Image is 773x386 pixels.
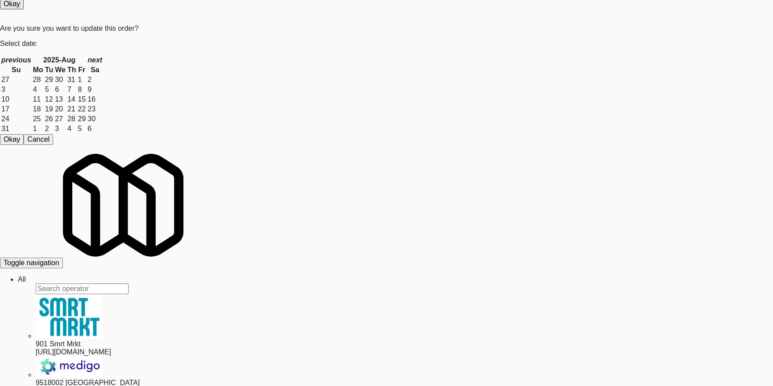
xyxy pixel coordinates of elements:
td: 5 [77,124,86,133]
td: 1 [77,75,86,84]
td: 20 [54,105,66,114]
div: [URL][DOMAIN_NAME] [36,348,773,356]
th: Mo [33,66,44,74]
td: 3 [1,85,32,94]
td: 17 [1,105,32,114]
th: Fr [77,66,86,74]
td: 12 [45,95,54,104]
td: 29 [77,115,86,123]
span: next [87,56,102,64]
td: 4 [67,124,77,133]
td: 27 [1,75,32,84]
td: 4 [33,85,44,94]
th: 2025-Aug [33,56,87,65]
td: 5 [45,85,54,94]
td: 3 [54,124,66,133]
th: Su [1,66,32,74]
td: 24 [1,115,32,123]
td: 2 [87,75,103,84]
td: 23 [87,105,103,114]
td: 29 [45,75,54,84]
span: previous [1,56,31,64]
th: We [54,66,66,74]
td: 1 [33,124,44,133]
td: 6 [87,124,103,133]
button: Cancel [24,134,53,145]
td: 9 [87,85,103,94]
td: 8 [77,85,86,94]
td: 21 [67,105,77,114]
td: 13 [54,95,66,104]
td: 6 [54,85,66,94]
img: Micromart [63,145,183,265]
td: 27 [54,115,66,123]
td: 31 [67,75,77,84]
th: Sa [87,66,103,74]
th: Tu [45,66,54,74]
td: 14 [67,95,77,104]
td: 11 [33,95,44,104]
td: 25 [33,115,44,123]
a: All [18,275,26,283]
td: 28 [67,115,77,123]
td: 26 [45,115,54,123]
img: ir0uzeqxfph1lfkm2qud.jpg [36,294,103,338]
span: Toggle navigation [4,259,59,267]
th: previous [1,56,32,65]
td: 16 [87,95,103,104]
td: 18 [33,105,44,114]
td: 28 [33,75,44,84]
td: 15 [77,95,86,104]
td: 22 [77,105,86,114]
td: 30 [87,115,103,123]
input: Search operator [36,283,129,294]
div: 901 Smrt Mrkt [36,340,773,348]
th: next [87,56,103,65]
td: 2 [45,124,54,133]
img: pbzj0xqistzv78rw17gh.jpg [36,356,103,377]
td: 7 [67,85,77,94]
td: 10 [1,95,32,104]
td: 31 [1,124,32,133]
td: 30 [54,75,66,84]
td: 19 [45,105,54,114]
th: Th [67,66,77,74]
